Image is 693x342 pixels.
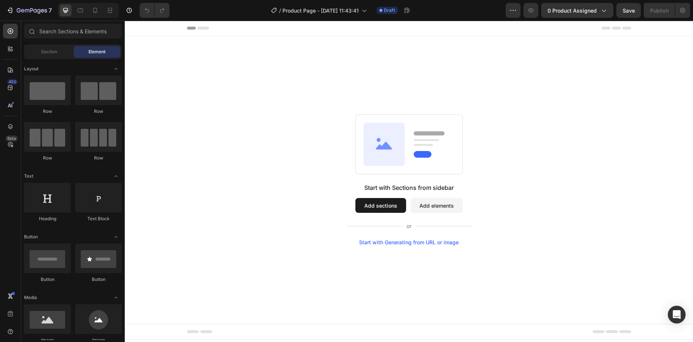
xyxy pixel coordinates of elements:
[110,170,122,182] span: Toggle open
[6,135,18,141] div: Beta
[24,294,37,301] span: Media
[24,234,38,240] span: Button
[24,108,71,115] div: Row
[279,7,281,14] span: /
[140,3,170,18] div: Undo/Redo
[24,24,122,38] input: Search Sections & Elements
[231,177,281,192] button: Add sections
[24,215,71,222] div: Heading
[616,3,641,18] button: Save
[88,48,106,55] span: Element
[650,7,669,14] div: Publish
[384,7,395,14] span: Draft
[668,306,686,323] div: Open Intercom Messenger
[75,155,122,161] div: Row
[240,162,329,171] div: Start with Sections from sidebar
[41,48,57,55] span: Section
[282,7,359,14] span: Product Page - [DATE] 11:43:41
[24,155,71,161] div: Row
[3,3,55,18] button: 7
[75,108,122,115] div: Row
[548,7,597,14] span: 0 product assigned
[644,3,675,18] button: Publish
[48,6,52,15] p: 7
[541,3,613,18] button: 0 product assigned
[110,231,122,243] span: Toggle open
[24,173,33,180] span: Text
[125,21,693,342] iframe: Design area
[24,66,38,72] span: Layout
[75,215,122,222] div: Text Block
[110,63,122,75] span: Toggle open
[7,79,18,85] div: 450
[623,7,635,14] span: Save
[286,177,338,192] button: Add elements
[24,276,71,283] div: Button
[75,276,122,283] div: Button
[110,292,122,304] span: Toggle open
[234,219,334,225] div: Start with Generating from URL or image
